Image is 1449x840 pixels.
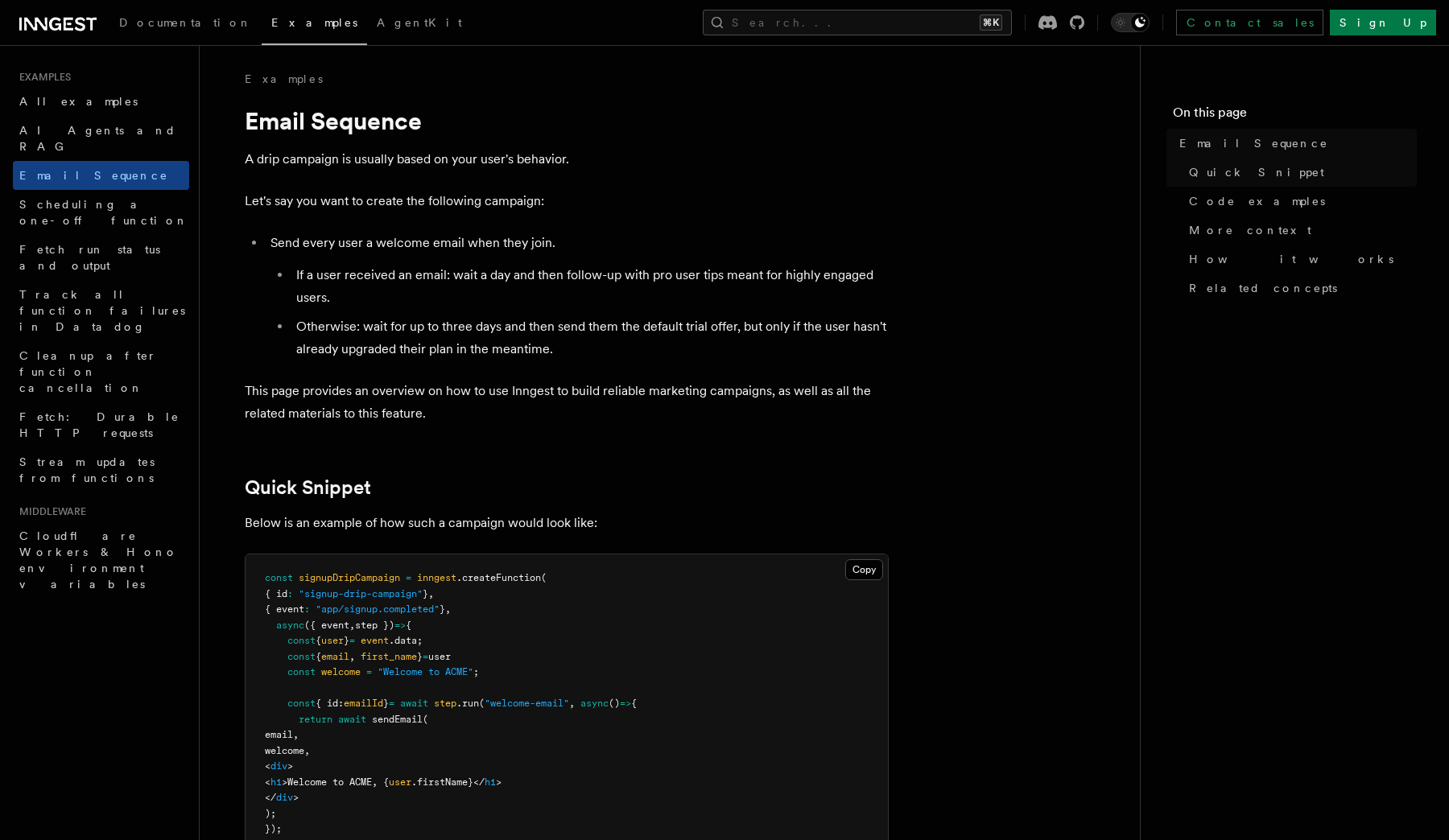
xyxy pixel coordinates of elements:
span: > [287,760,293,772]
span: await [338,714,366,725]
h1: Email Sequence [245,106,889,135]
span: Fetch: Durable HTTP requests [19,410,180,439]
span: email [321,651,349,662]
span: { [316,635,321,646]
span: </ [265,792,276,803]
span: Code examples [1189,193,1325,209]
span: } [417,651,423,662]
span: { [631,698,637,709]
span: = [423,651,428,662]
span: user [321,635,344,646]
span: .data; [389,635,423,646]
p: Let's say you want to create the following campaign: [245,190,889,212]
a: Documentation [109,5,262,43]
span: , [428,588,434,599]
span: ; [473,666,479,677]
span: > [293,792,299,803]
a: Track all function failures in Datadog [13,280,189,341]
a: More context [1183,216,1417,245]
span: , [304,745,310,756]
span: first_name [361,651,417,662]
span: ({ event [304,620,349,631]
span: } [440,603,445,615]
span: : [287,588,293,599]
span: AI Agents and RAG [19,124,176,153]
span: How it works [1189,251,1393,267]
span: Track all function failures in Datadog [19,288,185,333]
span: user [428,651,451,662]
a: Code examples [1183,187,1417,216]
span: Cleanup after function cancellation [19,349,157,394]
span: , [349,620,355,631]
a: Email Sequence [13,161,189,190]
p: Below is an example of how such a campaign would look like: [245,512,889,534]
a: Scheduling a one-off function [13,190,189,235]
span: Quick Snippet [1189,164,1324,180]
span: "app/signup.completed" [316,603,440,615]
li: If a user received an email: wait a day and then follow-up with pro user tips meant for highly en... [291,264,889,309]
span: = [389,698,394,709]
span: , [445,603,451,615]
span: >Welcome to ACME, { [282,776,389,788]
a: AgentKit [367,5,472,43]
span: { [316,651,321,662]
li: Send every user a welcome email when they join. [266,232,889,360]
span: = [366,666,372,677]
a: Examples [262,5,367,45]
span: Stream updates from functions [19,455,155,484]
span: email [265,729,293,740]
span: } [383,698,389,709]
a: Related concepts [1183,274,1417,303]
a: Fetch: Durable HTTP requests [13,402,189,447]
span: Fetch run status and output [19,243,160,272]
span: async [580,698,609,709]
span: => [394,620,406,631]
span: => [620,698,631,709]
a: Examples [245,71,323,87]
span: "Welcome to ACME" [378,666,473,677]
span: , [569,698,575,709]
button: Search...⌘K [703,10,1012,35]
span: : [304,603,310,615]
span: div [276,792,293,803]
a: Cleanup after function cancellation [13,341,189,402]
span: const [287,651,316,662]
span: < [265,760,270,772]
span: .createFunction [456,572,541,583]
a: Contact sales [1176,10,1323,35]
span: ( [479,698,485,709]
span: .run [456,698,479,709]
kbd: ⌘K [980,14,1002,31]
a: Fetch run status and output [13,235,189,280]
a: Quick Snippet [245,476,371,499]
span: = [406,572,411,583]
span: welcome [321,666,361,677]
span: All examples [19,95,138,108]
span: step [434,698,456,709]
span: inngest [417,572,456,583]
h4: On this page [1173,103,1417,129]
span: }); [265,823,282,834]
a: Stream updates from functions [13,447,189,492]
span: const [287,666,316,677]
span: { event [265,603,304,615]
span: { id [265,588,287,599]
span: Documentation [119,16,252,29]
span: Examples [271,16,357,29]
span: h1 [485,776,496,788]
span: { [406,620,411,631]
span: () [609,698,620,709]
span: Email Sequence [1179,135,1328,151]
a: Sign Up [1330,10,1436,35]
span: signupDripCampaign [299,572,400,583]
span: return [299,714,332,725]
span: > [496,776,502,788]
span: AgentKit [377,16,462,29]
span: < [265,776,270,788]
span: , [349,651,355,662]
p: A drip campaign is usually based on your user's behavior. [245,148,889,171]
span: ( [541,572,547,583]
span: const [287,698,316,709]
span: Middleware [13,505,86,518]
span: sendEmail [372,714,423,725]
